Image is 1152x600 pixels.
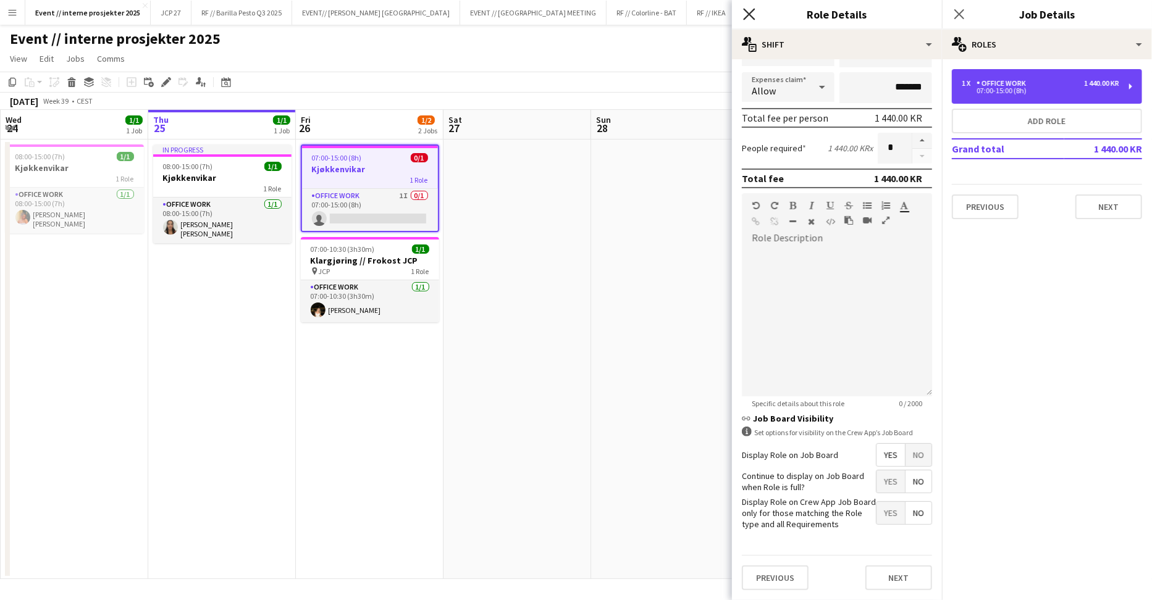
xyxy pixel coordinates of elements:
button: EVENT// [PERSON_NAME] [GEOGRAPHIC_DATA] [292,1,460,25]
span: 1/1 [117,152,134,161]
td: 1 440.00 KR [1064,139,1142,159]
button: Unordered List [863,201,872,210]
span: Allow [752,85,776,97]
span: 27 [447,121,462,135]
span: Yes [877,444,905,466]
button: Increase [912,133,932,149]
button: Redo [770,201,779,210]
div: Total fee per person [742,112,828,124]
span: 07:00-10:30 (3h30m) [311,244,375,254]
span: 1 Role [410,175,428,185]
h1: Event // interne prosjekter 2025 [10,30,221,48]
span: View [10,53,27,64]
span: 26 [299,121,311,135]
span: 25 [151,121,169,135]
div: Roles [942,30,1152,59]
label: Display Role on Crew App Job Board only for those matching the Role type and all Requirements [742,496,876,530]
td: Grand total [952,139,1064,159]
button: Text Color [900,201,909,210]
span: No [906,502,931,524]
a: Jobs [61,51,90,67]
h3: Job Board Visibility [742,413,932,424]
button: Next [1075,194,1142,219]
span: 1 Role [264,184,282,193]
h3: Role Details [732,6,942,22]
app-job-card: 08:00-15:00 (7h)1/1Kjøkkenvikar1 RoleOffice work1/108:00-15:00 (7h)[PERSON_NAME] [PERSON_NAME] [6,144,144,233]
span: 24 [4,121,22,135]
span: Sun [596,114,611,125]
button: Strikethrough [844,201,853,210]
span: 1/2 [418,115,435,125]
app-card-role: Office work1I0/107:00-15:00 (8h) [302,189,438,231]
span: Wed [6,114,22,125]
span: No [906,444,931,466]
button: Clear Formatting [807,217,816,227]
div: 1 Job [126,126,142,135]
span: 1/1 [273,115,290,125]
div: 1 440.00 KR [1084,79,1119,88]
button: Event // interne prosjekter 2025 [25,1,151,25]
div: Total fee [742,172,784,185]
button: JCP 27 [151,1,191,25]
span: Sat [448,114,462,125]
div: Shift [732,30,942,59]
label: Continue to display on Job Board when Role is full? [742,470,876,493]
div: 07:00-15:00 (8h) [962,88,1119,94]
label: Display Role on Job Board [742,449,838,460]
h3: Job Details [942,6,1152,22]
span: 07:00-15:00 (8h) [312,153,362,162]
span: No [906,470,931,493]
span: 1/1 [412,244,429,254]
button: Italic [807,201,816,210]
button: Horizontal Line [789,217,797,227]
button: Previous [742,565,809,590]
div: 1 440.00 KR [874,172,922,185]
a: Edit [35,51,59,67]
div: In progress [153,144,292,154]
span: 28 [594,121,611,135]
button: Add role [952,109,1142,133]
button: Insert video [863,215,872,225]
button: RF // Colorline - BAT [607,1,687,25]
label: People required [742,143,806,154]
button: Previous [952,194,1019,219]
button: Undo [752,201,760,210]
span: Week 39 [41,96,72,106]
span: Jobs [66,53,85,64]
button: Paste as plain text [844,215,853,225]
span: Edit [40,53,54,64]
div: 1 x [962,79,977,88]
button: Next [865,565,932,590]
button: Bold [789,201,797,210]
h3: Kjøkkenvikar [153,172,292,183]
app-card-role: Office work1/108:00-15:00 (7h)[PERSON_NAME] [PERSON_NAME] [6,188,144,233]
span: 1/1 [264,162,282,171]
span: Yes [877,502,905,524]
h3: Kjøkkenvikar [302,164,438,175]
app-job-card: 07:00-10:30 (3h30m)1/1Klargjøring // Frokost JCP JCP1 RoleOffice work1/107:00-10:30 (3h30m)[PERSO... [301,237,439,322]
span: 08:00-15:00 (7h) [15,152,65,161]
span: 1 Role [411,267,429,276]
button: Fullscreen [881,215,890,225]
button: Ordered List [881,201,890,210]
span: Fri [301,114,311,125]
div: 1 440.00 KR [875,112,922,124]
button: EVENT // [GEOGRAPHIC_DATA] MEETING [460,1,607,25]
span: 0/1 [411,153,428,162]
app-job-card: 07:00-15:00 (8h)0/1Kjøkkenvikar1 RoleOffice work1I0/107:00-15:00 (8h) [301,144,439,232]
div: [DATE] [10,95,38,107]
span: Comms [97,53,125,64]
div: Office work [977,79,1031,88]
app-card-role: Office work1/107:00-10:30 (3h30m)[PERSON_NAME] [301,280,439,322]
span: JCP [319,267,330,276]
h3: Kjøkkenvikar [6,162,144,173]
div: Set options for visibility on the Crew App’s Job Board [742,427,932,438]
span: 1/1 [125,115,143,125]
app-job-card: In progress08:00-15:00 (7h)1/1Kjøkkenvikar1 RoleOffice work1/108:00-15:00 (7h)[PERSON_NAME] [PERS... [153,144,292,243]
span: 08:00-15:00 (7h) [163,162,213,171]
button: Underline [826,201,835,210]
